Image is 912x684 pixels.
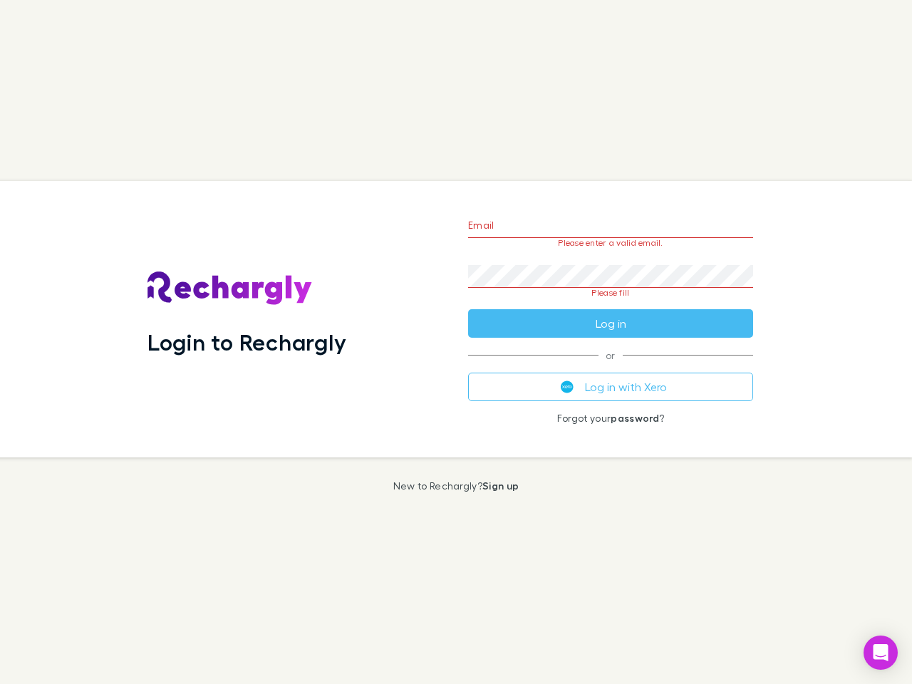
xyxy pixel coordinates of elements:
img: Xero's logo [561,380,574,393]
button: Log in [468,309,753,338]
p: New to Rechargly? [393,480,519,492]
p: Please enter a valid email. [468,238,753,248]
h1: Login to Rechargly [147,328,346,356]
a: password [611,412,659,424]
a: Sign up [482,480,519,492]
span: or [468,355,753,356]
div: Open Intercom Messenger [864,636,898,670]
img: Rechargly's Logo [147,271,313,306]
p: Please fill [468,288,753,298]
button: Log in with Xero [468,373,753,401]
p: Forgot your ? [468,413,753,424]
